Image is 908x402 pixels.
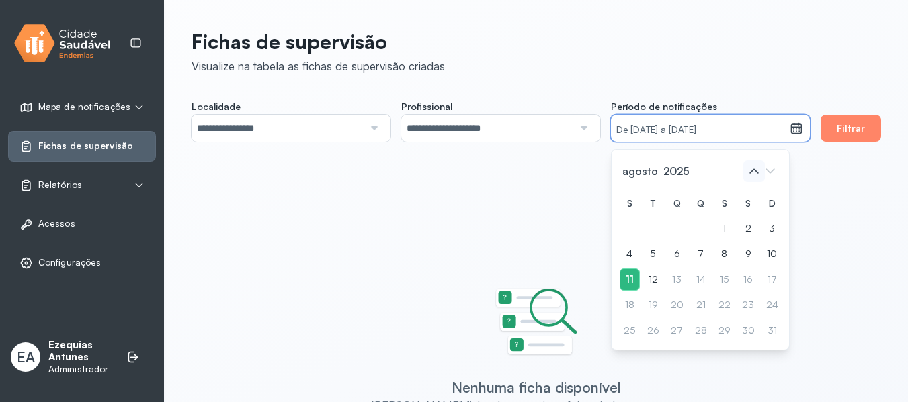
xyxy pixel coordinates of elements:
div: S [714,193,735,215]
span: EA [17,348,35,366]
div: 3 [762,217,782,240]
div: 1 [714,217,735,240]
span: 2025 [661,162,692,181]
div: 6 [667,243,688,265]
span: Relatórios [38,179,82,191]
div: Q [691,193,711,215]
span: agosto [620,162,661,181]
div: 8 [714,243,735,265]
span: Fichas de supervisão [38,140,133,152]
p: Ezequias Antunes [48,339,113,364]
div: S [620,193,640,215]
span: Localidade [192,101,241,113]
img: logo.svg [14,21,111,65]
div: T [643,193,663,215]
div: S [738,193,759,215]
div: Q [667,193,688,215]
div: 5 [643,243,663,265]
div: 2 [738,217,759,240]
button: Filtrar [821,115,881,142]
span: Período de notificações [611,101,717,113]
span: Acessos [38,218,75,230]
div: 7 [691,243,711,265]
div: 4 [620,243,640,265]
small: De [DATE] a [DATE] [616,123,784,137]
p: Fichas de supervisão [192,30,445,54]
a: Fichas de supervisão [19,140,145,153]
span: Configurações [38,257,101,268]
div: Visualize na tabela as fichas de supervisão criadas [192,59,445,73]
a: Acessos [19,217,145,231]
div: 12 [643,268,663,291]
div: 10 [762,243,782,265]
img: Imagem de estado vazio [495,288,578,357]
a: Configurações [19,256,145,270]
div: 11 [620,268,640,291]
span: Profissional [401,101,452,113]
div: 9 [738,243,759,265]
div: Nenhuma ficha disponível [452,379,621,396]
span: Mapa de notificações [38,101,130,113]
p: Administrador [48,364,113,375]
div: D [762,193,782,215]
